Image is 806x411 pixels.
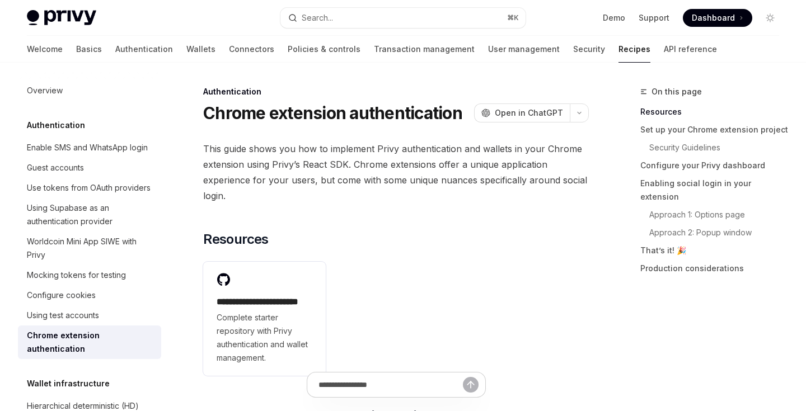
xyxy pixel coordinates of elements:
a: Support [639,12,669,23]
span: Open in ChatGPT [495,107,563,119]
a: Using Supabase as an authentication provider [18,198,161,232]
a: Configure your Privy dashboard [640,157,788,174]
a: User management [488,36,560,63]
a: Demo [603,12,625,23]
a: Wallets [186,36,215,63]
span: This guide shows you how to implement Privy authentication and wallets in your Chrome extension u... [203,141,589,204]
button: Open in ChatGPT [474,103,570,122]
span: Complete starter repository with Privy authentication and wallet management. [217,311,312,365]
a: Recipes [618,36,650,63]
a: Production considerations [640,259,788,277]
div: Worldcoin Mini App SIWE with Privy [27,235,154,262]
div: Search... [302,11,333,25]
div: Mocking tokens for testing [27,268,126,282]
a: Configure cookies [18,285,161,305]
a: Approach 2: Popup window [649,224,788,242]
a: Use tokens from OAuth providers [18,178,161,198]
a: Transaction management [374,36,475,63]
h1: Chrome extension authentication [203,103,462,123]
a: Welcome [27,36,63,63]
a: Approach 1: Options page [649,206,788,224]
button: Send message [463,377,479,393]
a: Overview [18,81,161,101]
h5: Authentication [27,119,85,132]
a: Chrome extension authentication [18,325,161,359]
div: Overview [27,84,63,97]
a: Dashboard [683,9,752,27]
div: Enable SMS and WhatsApp login [27,141,148,154]
div: Configure cookies [27,289,96,302]
a: **** **** **** **** ****Complete starter repository with Privy authentication and wallet management. [203,262,326,376]
h5: Wallet infrastructure [27,377,110,390]
button: Search...⌘K [280,8,525,28]
div: Guest accounts [27,161,84,174]
img: light logo [27,10,96,26]
a: Mocking tokens for testing [18,265,161,285]
a: Basics [76,36,102,63]
a: API reference [664,36,717,63]
div: Using test accounts [27,309,99,322]
a: That’s it! 🎉 [640,242,788,259]
a: Worldcoin Mini App SIWE with Privy [18,232,161,265]
a: Set up your Chrome extension project [640,121,788,139]
a: Enable SMS and WhatsApp login [18,138,161,158]
a: Connectors [229,36,274,63]
span: On this page [652,85,702,98]
div: Chrome extension authentication [27,329,154,356]
div: Using Supabase as an authentication provider [27,201,154,228]
a: Policies & controls [288,36,360,63]
a: Using test accounts [18,305,161,325]
div: Use tokens from OAuth providers [27,181,151,195]
span: Dashboard [692,12,735,23]
a: Security [573,36,605,63]
a: Guest accounts [18,158,161,178]
button: Toggle dark mode [761,9,779,27]
a: Enabling social login in your extension [640,174,788,206]
a: Resources [640,103,788,121]
a: Security Guidelines [649,139,788,157]
a: Authentication [115,36,173,63]
div: Authentication [203,86,589,97]
span: Resources [203,230,269,248]
span: ⌘ K [507,13,519,22]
